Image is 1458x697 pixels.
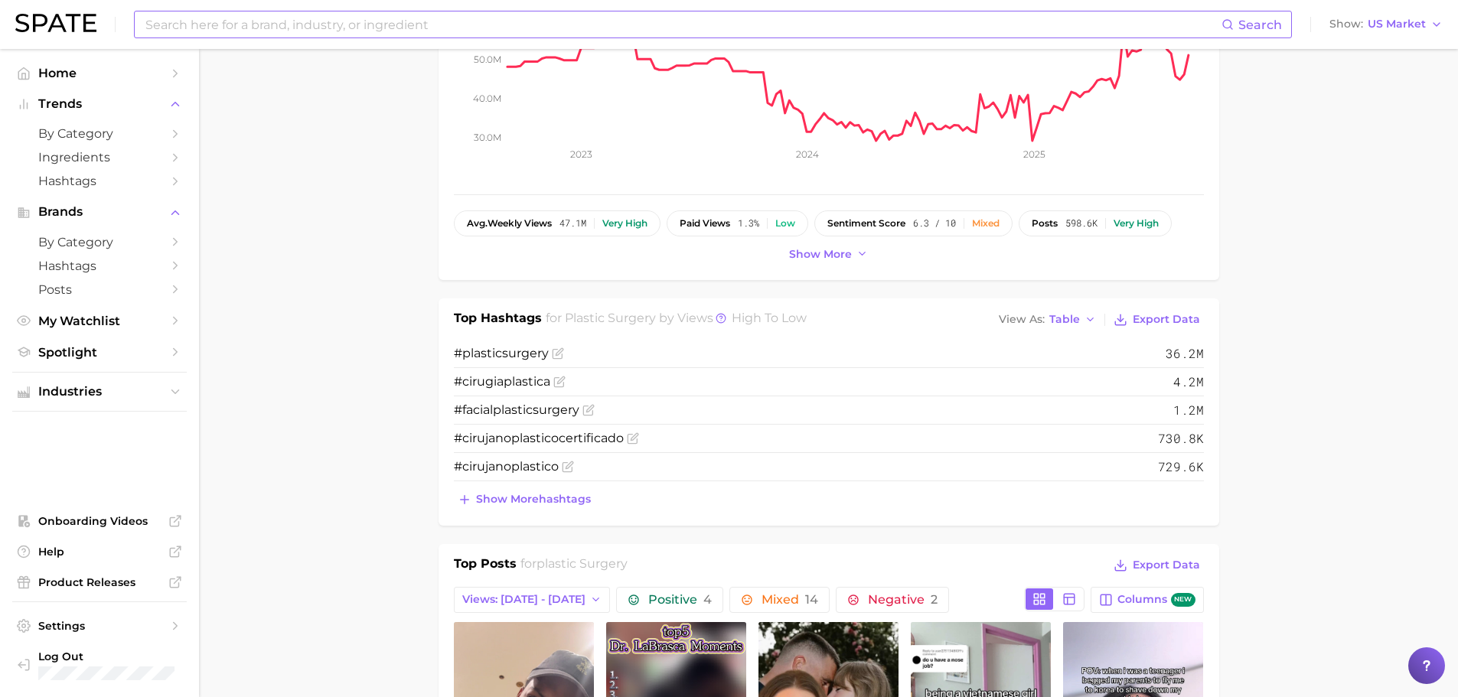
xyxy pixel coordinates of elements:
[38,126,161,141] span: by Category
[1110,309,1203,331] button: Export Data
[913,218,956,229] span: 6.3 / 10
[1238,18,1282,32] span: Search
[785,244,873,265] button: Show more
[15,14,96,32] img: SPATE
[1133,313,1200,326] span: Export Data
[738,218,759,229] span: 1.3%
[12,169,187,193] a: Hashtags
[12,254,187,278] a: Hashtags
[454,459,559,474] span: #cirujano o
[999,315,1045,324] span: View As
[1065,218,1098,229] span: 598.6k
[12,380,187,403] button: Industries
[474,132,501,143] tspan: 30.0m
[537,556,628,571] span: plastic surgery
[1326,15,1447,34] button: ShowUS Market
[502,346,549,360] span: surgery
[972,218,1000,229] div: Mixed
[12,93,187,116] button: Trends
[474,54,501,65] tspan: 50.0m
[38,575,161,589] span: Product Releases
[38,345,161,360] span: Spotlight
[38,619,161,633] span: Settings
[546,309,807,331] h2: for by Views
[504,374,543,389] span: plastic
[827,218,905,229] span: sentiment score
[12,510,187,533] a: Onboarding Videos
[680,218,730,229] span: paid views
[627,432,639,445] button: Flag as miscategorized or irrelevant
[467,218,552,229] span: weekly views
[1023,148,1045,160] tspan: 2025
[931,592,938,607] span: 2
[462,346,502,360] span: plastic
[38,545,161,559] span: Help
[520,555,628,578] h2: for
[1117,593,1195,607] span: Columns
[569,148,592,160] tspan: 2023
[454,210,661,236] button: avg.weekly views47.1mVery high
[12,614,187,637] a: Settings
[602,218,647,229] div: Very high
[12,571,187,594] a: Product Releases
[868,594,938,606] span: Negative
[552,347,564,360] button: Flag as miscategorized or irrelevant
[1091,587,1203,613] button: Columnsnew
[493,402,533,417] span: plastic
[1158,458,1204,476] span: 729.6k
[454,309,542,331] h1: Top Hashtags
[762,594,818,606] span: Mixed
[38,205,161,219] span: Brands
[473,93,501,104] tspan: 40.0m
[1032,218,1058,229] span: posts
[12,61,187,85] a: Home
[562,461,574,473] button: Flag as miscategorized or irrelevant
[38,314,161,328] span: My Watchlist
[533,402,579,417] span: surgery
[1110,555,1203,576] button: Export Data
[703,592,712,607] span: 4
[12,309,187,333] a: My Watchlist
[38,514,161,528] span: Onboarding Videos
[511,431,551,445] span: plastic
[12,200,187,223] button: Brands
[12,230,187,254] a: by Category
[1173,373,1204,391] span: 4.2m
[454,431,624,445] span: #cirujano ocertificado
[559,218,586,229] span: 47.1m
[553,376,566,388] button: Flag as miscategorized or irrelevant
[1329,20,1363,28] span: Show
[1166,344,1204,363] span: 36.2m
[565,311,656,325] span: plastic surgery
[12,645,187,685] a: Log out. Currently logged in with e-mail zach.stewart@emersongroup.com.
[795,148,818,160] tspan: 2024
[814,210,1013,236] button: sentiment score6.3 / 10Mixed
[38,150,161,164] span: Ingredients
[582,404,595,416] button: Flag as miscategorized or irrelevant
[144,11,1222,37] input: Search here for a brand, industry, or ingredient
[454,374,550,389] span: #cirugia a
[1171,593,1195,607] span: new
[476,493,591,506] span: Show more hashtags
[1049,315,1080,324] span: Table
[38,174,161,188] span: Hashtags
[1019,210,1172,236] button: posts598.6kVery high
[462,593,585,606] span: Views: [DATE] - [DATE]
[1133,559,1200,572] span: Export Data
[12,122,187,145] a: by Category
[732,311,807,325] span: high to low
[12,278,187,301] a: Posts
[805,592,818,607] span: 14
[38,385,161,399] span: Industries
[1368,20,1426,28] span: US Market
[789,248,852,261] span: Show more
[454,587,611,613] button: Views: [DATE] - [DATE]
[648,594,712,606] span: Positive
[12,145,187,169] a: Ingredients
[38,650,223,663] span: Log Out
[12,340,187,364] a: Spotlight
[1158,429,1204,448] span: 730.8k
[467,217,488,229] abbr: average
[454,555,517,578] h1: Top Posts
[511,459,551,474] span: plastic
